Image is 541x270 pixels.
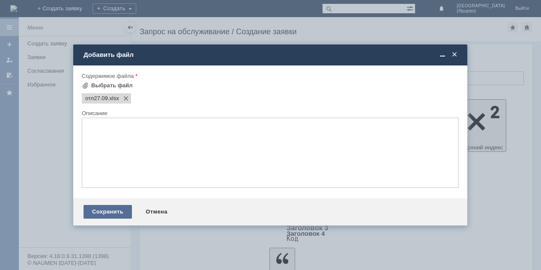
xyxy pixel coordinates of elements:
div: Содержимое файла [82,73,457,79]
span: отл27.09.xlsx [108,95,119,102]
div: Выбрать файл [91,82,133,89]
span: Свернуть (Ctrl + M) [438,51,447,59]
div: Описание [82,110,457,116]
span: Закрыть [450,51,459,59]
span: отл27.09.xlsx [85,95,108,102]
div: Добавить файл [84,51,459,59]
